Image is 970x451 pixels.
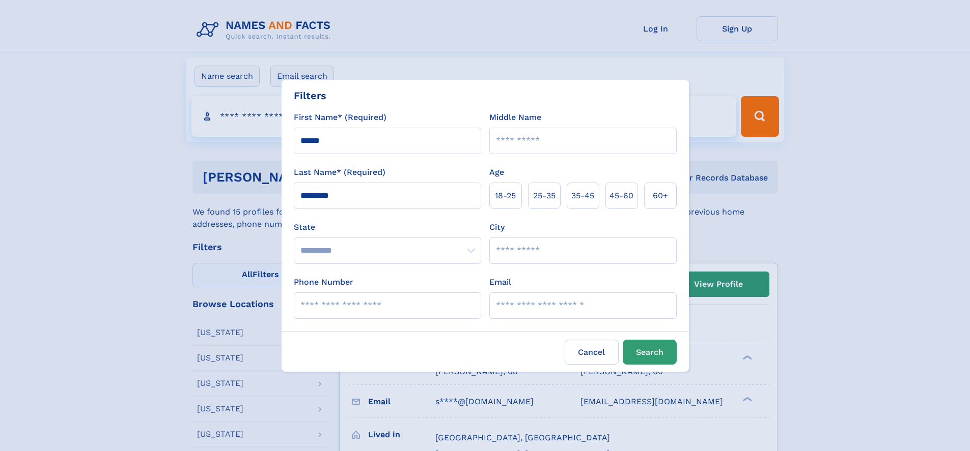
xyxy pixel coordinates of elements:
[609,190,633,202] span: 45‑60
[495,190,516,202] span: 18‑25
[294,111,386,124] label: First Name* (Required)
[294,276,353,288] label: Phone Number
[489,276,511,288] label: Email
[294,166,385,178] label: Last Name* (Required)
[294,221,481,233] label: State
[489,166,504,178] label: Age
[533,190,556,202] span: 25‑35
[623,340,677,365] button: Search
[565,340,619,365] label: Cancel
[653,190,668,202] span: 60+
[489,111,541,124] label: Middle Name
[489,221,505,233] label: City
[294,88,326,103] div: Filters
[571,190,594,202] span: 35‑45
